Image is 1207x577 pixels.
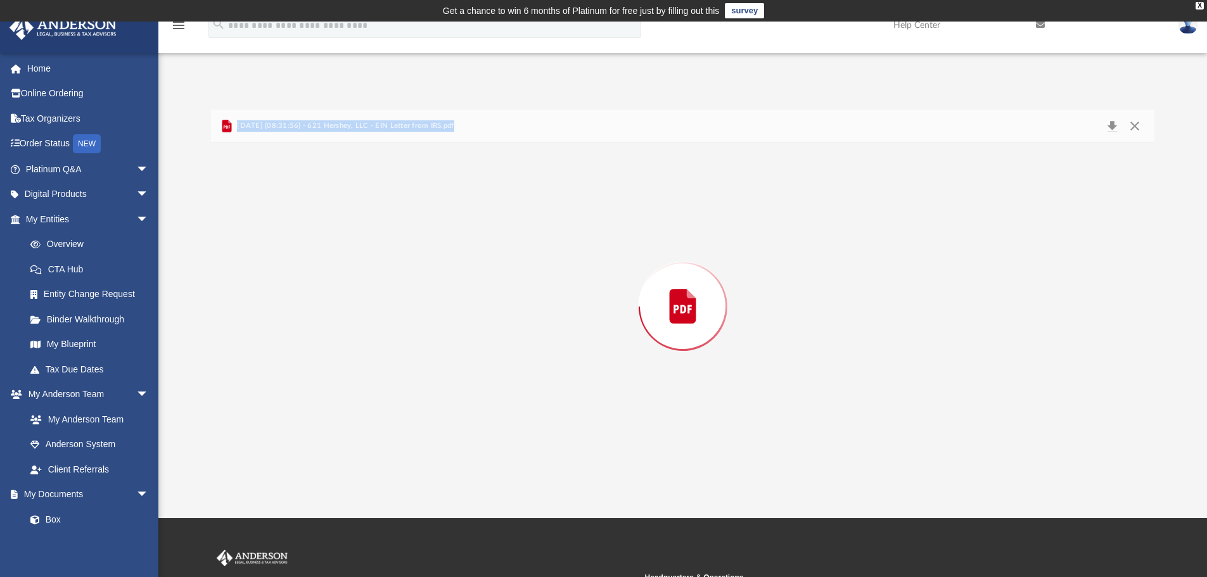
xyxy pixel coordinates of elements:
a: Online Ordering [9,81,168,106]
a: Binder Walkthrough [18,307,168,332]
img: User Pic [1178,16,1197,34]
div: Preview [211,110,1155,470]
span: [DATE] (08:31:56) - 621 Hershey, LLC - EIN Letter from IRS.pdf [234,120,454,132]
a: My Anderson Team [18,407,155,432]
span: arrow_drop_down [136,482,162,508]
a: Order StatusNEW [9,131,168,157]
a: menu [171,24,186,33]
a: CTA Hub [18,257,168,282]
a: Platinum Q&Aarrow_drop_down [9,156,168,182]
span: arrow_drop_down [136,182,162,208]
a: Overview [18,232,168,257]
img: Anderson Advisors Platinum Portal [214,550,290,566]
button: Close [1123,117,1146,135]
a: My Blueprint [18,332,162,357]
span: arrow_drop_down [136,206,162,232]
a: Anderson System [18,432,162,457]
div: close [1196,2,1204,10]
a: My Entitiesarrow_drop_down [9,206,168,232]
a: Meeting Minutes [18,532,162,557]
a: Client Referrals [18,457,162,482]
span: arrow_drop_down [136,156,162,182]
a: Tax Organizers [9,106,168,131]
i: search [212,17,226,31]
div: NEW [73,134,101,153]
i: menu [171,18,186,33]
a: My Anderson Teamarrow_drop_down [9,382,162,407]
div: Get a chance to win 6 months of Platinum for free just by filling out this [443,3,720,18]
a: Digital Productsarrow_drop_down [9,182,168,207]
a: Box [18,507,155,532]
button: Download [1101,117,1123,135]
a: Tax Due Dates [18,357,168,382]
span: arrow_drop_down [136,382,162,408]
a: My Documentsarrow_drop_down [9,482,162,507]
a: Home [9,56,168,81]
a: Entity Change Request [18,282,168,307]
img: Anderson Advisors Platinum Portal [6,15,120,40]
a: survey [725,3,764,18]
